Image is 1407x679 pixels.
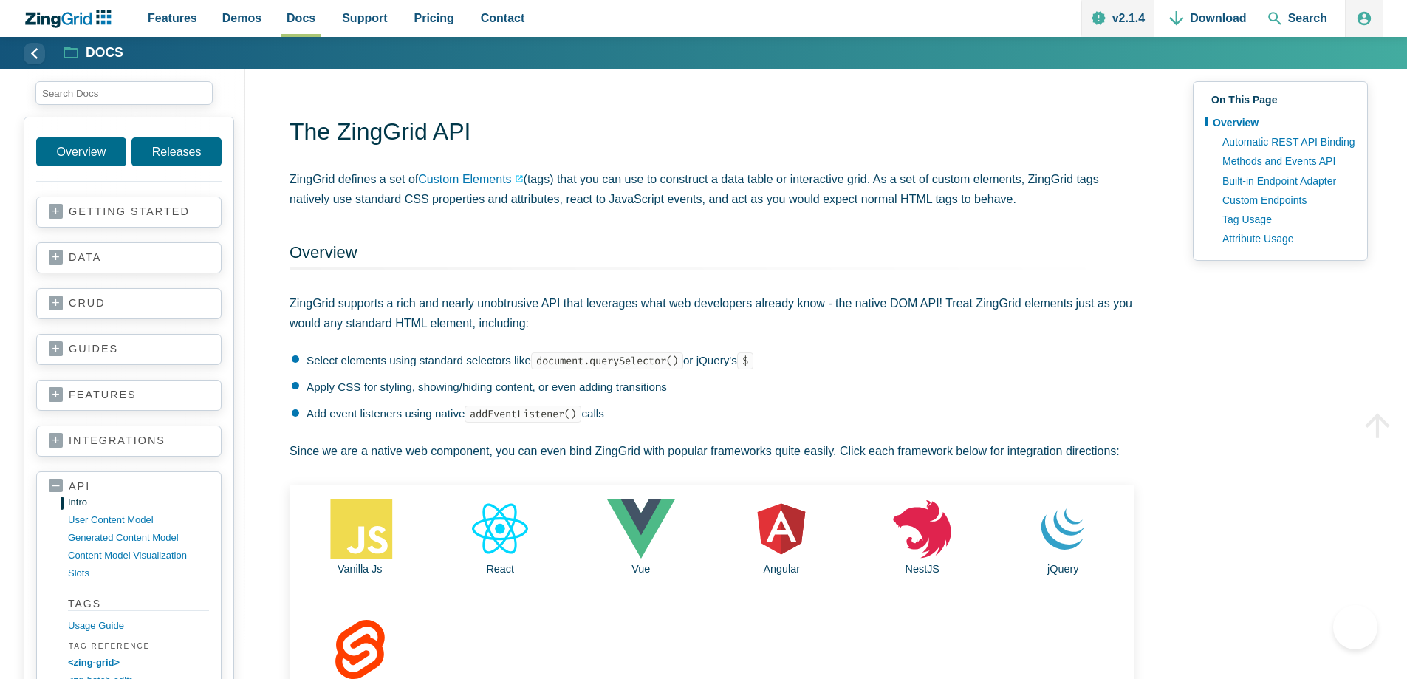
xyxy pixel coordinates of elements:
iframe: Toggle Customer Support [1333,605,1377,649]
a: crud [49,296,209,311]
a: Custom Endpoints [1215,191,1355,210]
li: Select elements using standard selectors like or jQuery's [292,352,1134,369]
span: Pricing [414,8,454,28]
span: Demos [222,8,261,28]
p: Since we are a native web component, you can even bind ZingGrid with popular frameworks quite eas... [290,441,1134,461]
a: React [430,485,572,590]
span: jQuery [1047,563,1078,575]
a: data [49,250,209,265]
a: generated content model [68,529,209,547]
li: Add event listeners using native calls [292,405,1134,423]
a: Overview [290,243,357,262]
a: Docs [64,44,123,62]
a: NestJS [852,485,993,590]
code: document.querySelector() [531,352,683,369]
a: Automatic REST API Binding [1215,132,1355,151]
li: Apply CSS for styling, showing/hiding content, or even adding transitions [292,378,1134,396]
a: features [49,388,209,403]
strong: Docs [86,47,123,60]
a: intro [68,494,209,511]
a: ZingChart Logo. Click to return to the homepage [24,10,119,28]
span: React [486,563,514,575]
input: search input [35,81,213,105]
a: api [49,480,209,494]
span: Angular [763,563,800,575]
code: $ [737,352,753,369]
p: ZingGrid defines a set of (tags) that you can use to construct a data table or interactive grid. ... [290,169,1134,209]
a: <zing-grid> [68,654,209,672]
p: ZingGrid supports a rich and nearly unobtrusive API that leverages what web developers already kn... [290,293,1134,333]
a: Tag Usage [1215,210,1355,229]
a: Overview [36,137,126,166]
a: Built-in Endpoint Adapter [1215,171,1355,191]
a: guides [49,342,209,357]
span: Support [342,8,387,28]
a: Attribute Usage [1215,229,1355,248]
a: jQuery [993,485,1134,590]
span: Docs [287,8,315,28]
a: integrations [49,434,209,448]
a: user content model [68,511,209,529]
code: addEventListener() [465,406,581,423]
a: Custom Elements [418,169,523,189]
span: Features [148,8,197,28]
a: Vanilla Js [290,485,431,590]
span: Contact [481,8,525,28]
a: Vue [570,485,712,590]
span: NestJS [906,563,939,575]
a: Releases [131,137,222,166]
a: Angular [711,485,853,590]
span: Vanilla Js [338,563,383,575]
a: Usage Guide [68,617,209,635]
h1: The ZingGrid API [290,117,1134,150]
strong: Tags [68,597,209,611]
a: Methods and Events API [1215,151,1355,171]
a: slots [68,564,209,582]
a: content model visualization [68,547,209,564]
a: getting started [49,205,209,219]
span: Tag Reference [66,640,209,653]
a: Overview [1205,113,1355,132]
span: Vue [631,563,650,575]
